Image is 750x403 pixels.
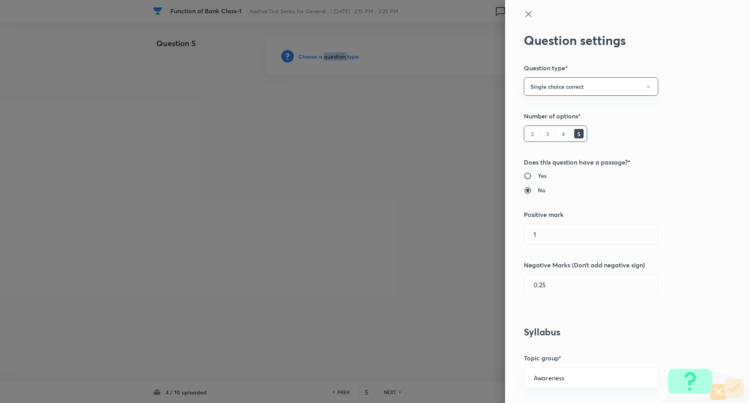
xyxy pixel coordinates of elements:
h5: Positive mark [524,210,705,219]
h6: 3 [543,129,552,138]
button: Single choice correct [524,77,658,96]
h6: 2 [527,129,537,138]
h5: Negative Marks (Don’t add negative sign) [524,260,705,270]
h6: No [538,186,545,194]
h5: Question type* [524,63,705,73]
button: Open [654,377,655,379]
h5: Topic group* [524,353,705,363]
h6: Yes [538,172,546,180]
h6: 5 [574,129,584,138]
h2: Question settings [524,33,705,48]
input: Select a topic group [534,374,648,382]
h6: 4 [559,129,568,138]
input: Negative marks [524,275,658,295]
input: Positive marks [524,224,658,244]
h3: Syllabus [524,326,705,338]
h5: Does this question have a passage?* [524,158,705,167]
h5: Number of options* [524,111,705,121]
